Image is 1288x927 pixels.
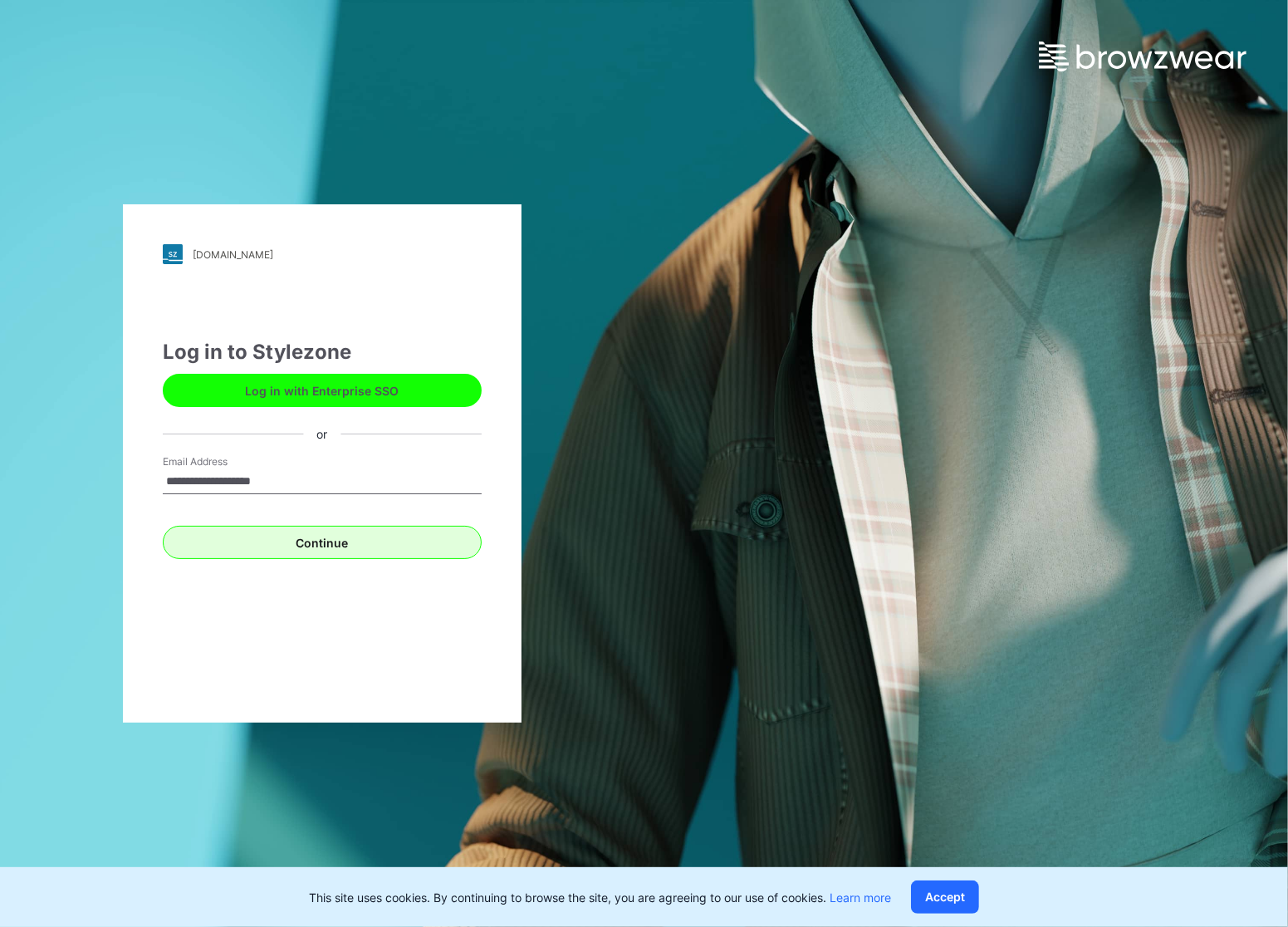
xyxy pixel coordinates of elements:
[830,890,891,905] a: Learn more
[303,425,340,443] div: or
[1039,42,1246,71] img: browzwear-logo.e42bd6dac1945053ebaf764b6aa21510.svg
[163,337,482,367] div: Log in to Stylezone
[309,889,891,906] p: This site uses cookies. By continuing to browse the site, you are agreeing to our use of cookies.
[163,526,482,559] button: Continue
[163,374,482,407] button: Log in with Enterprise SSO
[193,248,273,261] div: [DOMAIN_NAME]
[163,454,279,469] label: Email Address
[911,880,979,914] button: Accept
[163,244,482,264] a: [DOMAIN_NAME]
[163,244,183,264] img: stylezone-logo.562084cfcfab977791bfbf7441f1a819.svg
